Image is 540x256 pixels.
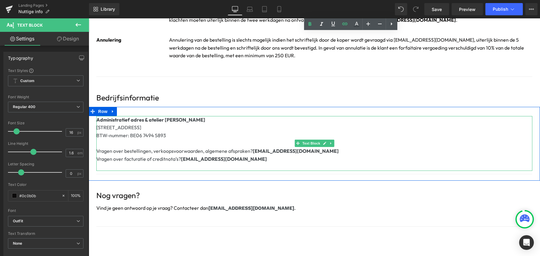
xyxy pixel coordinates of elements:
span: px [77,130,83,134]
span: Save [432,6,442,13]
p: Vragen over bestellingen, verkoopsvoorwaarden, algemene afspraken? [8,129,444,137]
input: Color [19,192,59,199]
span: Nog vragen? [8,172,51,182]
p: Annulering van de bestelling is slechts mogelijk indien het schriftelijk door de koper wordt gevr... [80,18,444,41]
b: Custom [20,78,34,84]
a: [EMAIL_ADDRESS][DOMAIN_NAME] [92,137,178,144]
span: Nuttige info [18,9,43,14]
span: Preview [459,6,476,13]
b: Regular 400 [13,104,36,109]
div: Font [8,209,83,213]
div: % [68,190,83,201]
div: Line Height [8,141,83,146]
div: Letter Spacing [8,162,83,166]
a: Desktop [228,3,242,15]
div: Font Size [8,121,83,125]
button: More [525,3,538,15]
span: em [77,151,83,155]
span: Text Block [17,23,43,28]
span: Text Block [212,121,233,129]
div: Text Transform [8,232,83,236]
a: Mobile [272,3,287,15]
span: Row [8,88,20,98]
span: Vind je geen antwoord op je vraag? Contacteer dan [8,186,120,193]
a: Expand / Collapse [239,121,245,129]
span: px [77,171,83,175]
b: None [13,241,22,246]
button: Redo [410,3,422,15]
p: Vragen over facturatie of creditnota’s? [8,137,444,145]
a: Landing Pages [18,3,89,8]
div: Font Weight [8,95,83,99]
div: Text Color [8,183,83,187]
a: Tablet [257,3,272,15]
div: Typography [8,52,33,61]
button: Undo [395,3,407,15]
span: Bedrijfsinformatie [8,74,70,84]
a: Preview [452,3,483,15]
a: [EMAIL_ADDRESS][DOMAIN_NAME] [164,130,250,136]
p: BTW-nummer: BE06 7494 5893 [8,113,444,121]
span: Library [101,6,115,12]
strong: Administratief adres & atelier [PERSON_NAME] [8,98,117,104]
span: . [206,186,207,193]
div: Open Intercom Messenger [519,235,534,250]
span: Publish [493,7,508,12]
div: Text Styles [8,68,83,73]
i: Outfit [13,219,23,224]
a: New Library [89,3,119,15]
a: [EMAIL_ADDRESS][DOMAIN_NAME] [120,187,206,193]
a: Design [46,32,90,46]
a: Expand / Collapse [20,88,28,98]
button: Publish [485,3,523,15]
b: Annulering [8,18,33,24]
a: Laptop [242,3,257,15]
span: [STREET_ADDRESS] [8,106,52,112]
